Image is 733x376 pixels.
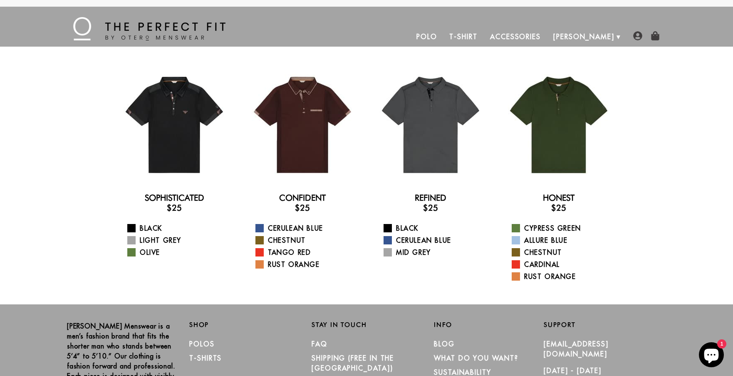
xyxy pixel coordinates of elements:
a: Chestnut [512,247,616,257]
a: Allure Blue [512,235,616,245]
h2: Info [434,321,544,329]
img: The Perfect Fit - by Otero Menswear - Logo [73,17,225,40]
a: Accessories [484,27,547,47]
a: Olive [127,247,232,257]
a: Refined [415,193,446,203]
a: SHIPPING (Free in the [GEOGRAPHIC_DATA]) [312,354,394,372]
a: Rust Orange [512,271,616,281]
h3: $25 [373,203,488,213]
inbox-online-store-chat: Shopify online store chat [696,342,726,369]
h3: $25 [245,203,360,213]
a: Cerulean Blue [384,235,488,245]
a: FAQ [312,340,327,348]
a: What Do You Want? [434,354,518,362]
a: Blog [434,340,455,348]
h3: $25 [501,203,616,213]
a: Polos [189,340,215,348]
a: Confident [279,193,326,203]
h2: Support [544,321,666,329]
a: Polo [410,27,443,47]
img: shopping-bag-icon.png [651,31,660,40]
a: Rust Orange [255,259,360,269]
h2: Shop [189,321,299,329]
h2: Stay in Touch [312,321,421,329]
a: Cardinal [512,259,616,269]
a: Mid Grey [384,247,488,257]
h3: $25 [117,203,232,213]
a: Cerulean Blue [255,223,360,233]
img: user-account-icon.png [633,31,642,40]
a: Black [127,223,232,233]
a: T-Shirts [189,354,222,362]
a: [EMAIL_ADDRESS][DOMAIN_NAME] [544,340,609,358]
a: [PERSON_NAME] [547,27,621,47]
a: Honest [543,193,575,203]
a: Sophisticated [145,193,204,203]
a: Light Grey [127,235,232,245]
a: Chestnut [255,235,360,245]
a: T-Shirt [443,27,483,47]
a: Black [384,223,488,233]
a: Tango Red [255,247,360,257]
a: Cypress Green [512,223,616,233]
